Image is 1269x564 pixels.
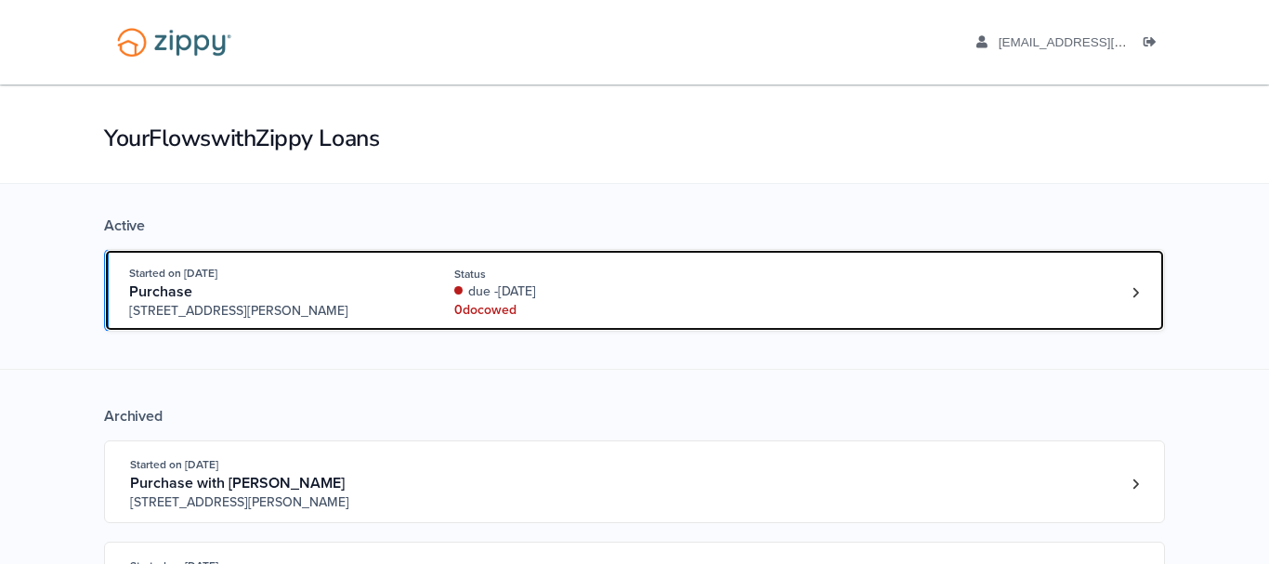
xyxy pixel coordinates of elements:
[1144,35,1164,54] a: Log out
[105,19,243,66] img: Logo
[104,216,1165,235] div: Active
[130,474,345,492] span: Purchase with [PERSON_NAME]
[130,493,413,512] span: [STREET_ADDRESS][PERSON_NAME]
[454,282,702,301] div: due -[DATE]
[454,266,702,282] div: Status
[454,301,702,320] div: 0 doc owed
[129,302,412,321] span: [STREET_ADDRESS][PERSON_NAME]
[976,35,1211,54] a: edit profile
[130,458,218,471] span: Started on [DATE]
[1121,279,1149,307] a: Loan number 4258806
[104,123,1165,154] h1: Your Flows with Zippy Loans
[104,440,1165,523] a: Open loan 4215448
[129,267,217,280] span: Started on [DATE]
[1121,470,1149,498] a: Loan number 4215448
[104,249,1165,332] a: Open loan 4258806
[129,282,192,301] span: Purchase
[999,35,1211,49] span: ivangray44@yahoo.com
[104,407,1165,426] div: Archived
